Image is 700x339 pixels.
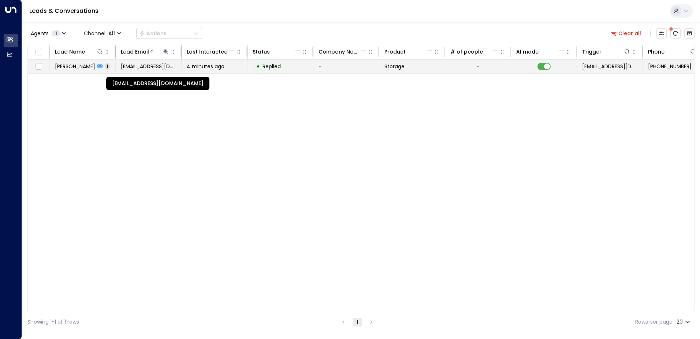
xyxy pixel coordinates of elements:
[136,28,202,39] div: Button group with a nested menu
[450,47,499,56] div: # of people
[34,48,43,57] span: Toggle select all
[31,31,49,36] span: Agents
[121,47,149,56] div: Lead Email
[313,59,379,73] td: -
[81,28,124,39] span: Channel:
[582,47,631,56] div: Trigger
[136,28,202,39] button: Actions
[34,62,43,71] span: Toggle select row
[353,318,362,327] button: page 1
[582,63,637,70] span: leads@space-station.co.uk
[684,28,695,39] button: Archived Leads
[677,317,692,327] div: 20
[516,47,539,56] div: AI mode
[450,47,483,56] div: # of people
[608,28,644,39] button: Clear all
[319,47,367,56] div: Company Name
[52,30,60,36] span: 1
[187,47,228,56] div: Last Interacted
[55,47,85,56] div: Lead Name
[648,47,664,56] div: Phone
[29,7,98,15] a: Leads & Conversations
[582,47,602,56] div: Trigger
[81,28,124,39] button: Channel:All
[516,47,565,56] div: AI mode
[55,63,95,70] span: Marie Ross
[656,28,667,39] button: Customize
[55,47,104,56] div: Lead Name
[648,47,697,56] div: Phone
[108,30,115,36] span: All
[384,47,433,56] div: Product
[384,63,405,70] span: Storage
[256,60,260,73] div: •
[648,63,692,70] span: +447584501308
[121,63,176,70] span: mjblenkin@googlemail.com
[262,63,281,70] span: Replied
[187,47,235,56] div: Last Interacted
[139,30,167,37] div: Actions
[253,47,301,56] div: Status
[121,47,170,56] div: Lead Email
[384,47,406,56] div: Product
[106,77,209,90] div: [EMAIL_ADDRESS][DOMAIN_NAME]
[27,28,69,39] button: Agents1
[670,28,681,39] span: There are new threads available. Refresh the grid to view the latest updates.
[253,47,270,56] div: Status
[477,63,480,70] div: -
[319,47,360,56] div: Company Name
[339,317,376,327] nav: pagination navigation
[105,63,110,69] span: 1
[187,63,224,70] span: 4 minutes ago
[635,318,674,326] label: Rows per page:
[27,318,79,326] div: Showing 1-1 of 1 rows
